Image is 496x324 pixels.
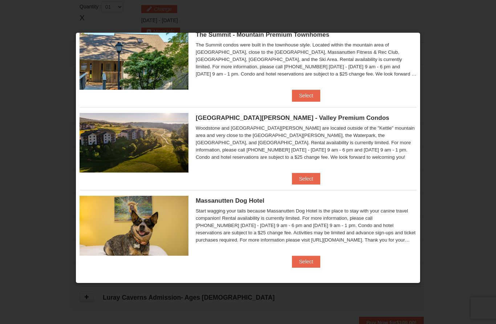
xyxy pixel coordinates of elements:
div: Woodstone and [GEOGRAPHIC_DATA][PERSON_NAME] are located outside of the "Kettle" mountain area an... [196,125,416,161]
span: [GEOGRAPHIC_DATA][PERSON_NAME] - Valley Premium Condos [196,114,389,121]
img: 19219041-4-ec11c166.jpg [80,113,188,173]
img: 19219034-1-0eee7e00.jpg [80,30,188,89]
span: The Summit - Mountain Premium Townhomes [196,31,329,38]
div: The Summit condos were built in the townhouse style. Located within the mountain area of [GEOGRAP... [196,41,416,78]
img: 27428181-5-81c892a3.jpg [80,196,188,255]
button: Select [292,90,321,101]
span: Massanutten Dog Hotel [196,197,264,204]
button: Select [292,256,321,267]
button: Select [292,173,321,185]
div: Start wagging your tails because Massanutten Dog Hotel is the place to stay with your canine trav... [196,207,416,244]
